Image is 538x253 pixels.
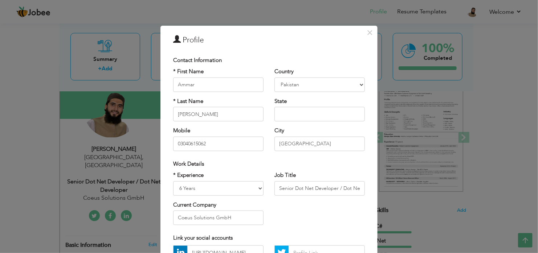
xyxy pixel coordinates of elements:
[364,27,376,38] button: Close
[173,234,233,241] span: Link your social accounts
[173,160,204,167] span: Work Details
[173,35,365,46] h3: Profile
[173,68,204,75] label: * First Name
[274,98,287,105] label: State
[367,26,373,39] span: ×
[173,57,222,64] span: Contact Information
[274,68,294,75] label: Country
[173,201,216,208] label: Current Company
[274,171,296,179] label: Job Title
[173,98,203,105] label: * Last Name
[173,171,204,179] label: * Experience
[173,127,190,134] label: Mobile
[274,127,284,134] label: City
